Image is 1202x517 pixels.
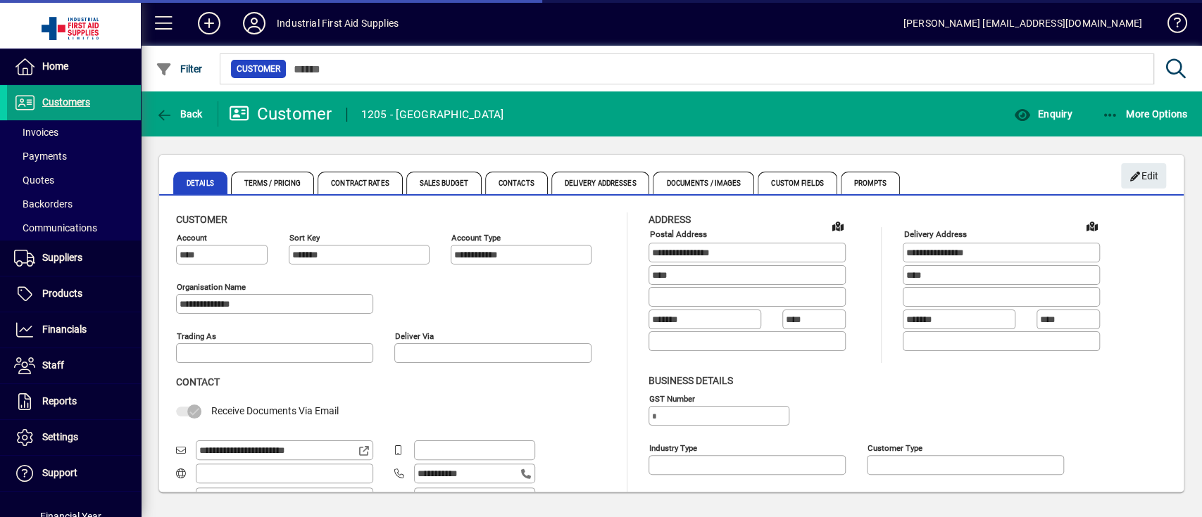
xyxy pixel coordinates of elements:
[229,103,332,125] div: Customer
[7,348,141,383] a: Staff
[42,324,87,335] span: Financials
[42,467,77,478] span: Support
[176,214,227,225] span: Customer
[406,172,482,194] span: Sales Budget
[42,60,68,72] span: Home
[7,312,141,347] a: Financials
[649,214,691,225] span: Address
[141,101,218,127] app-page-header-button: Back
[42,96,90,108] span: Customers
[289,233,320,243] mat-label: Sort key
[361,103,504,126] div: 1205 - [GEOGRAPHIC_DATA]
[7,456,141,491] a: Support
[7,420,141,455] a: Settings
[903,12,1142,34] div: [PERSON_NAME] [EMAIL_ADDRESS][DOMAIN_NAME]
[187,11,232,36] button: Add
[1013,108,1072,120] span: Enquiry
[177,282,246,292] mat-label: Organisation name
[649,442,697,452] mat-label: Industry type
[42,359,64,371] span: Staff
[7,49,141,84] a: Home
[653,172,754,194] span: Documents / Images
[42,431,78,442] span: Settings
[7,120,141,144] a: Invoices
[176,376,220,388] span: Contact
[14,151,67,162] span: Payments
[868,442,922,452] mat-label: Customer type
[1010,101,1075,127] button: Enquiry
[7,144,141,168] a: Payments
[1102,108,1188,120] span: More Options
[485,172,548,194] span: Contacts
[1081,215,1103,237] a: View on map
[14,174,54,186] span: Quotes
[177,233,207,243] mat-label: Account
[14,198,73,210] span: Backorders
[156,108,203,120] span: Back
[649,375,733,386] span: Business details
[7,241,141,276] a: Suppliers
[152,56,206,82] button: Filter
[1121,163,1166,189] button: Edit
[173,172,227,194] span: Details
[14,222,97,234] span: Communications
[277,12,399,34] div: Industrial First Aid Supplies
[551,172,650,194] span: Delivery Addresses
[42,395,77,407] span: Reports
[841,172,901,194] span: Prompts
[14,127,58,138] span: Invoices
[7,384,141,419] a: Reports
[7,216,141,240] a: Communications
[177,331,216,341] mat-label: Trading as
[1098,101,1191,127] button: More Options
[237,62,280,76] span: Customer
[42,252,82,263] span: Suppliers
[232,11,277,36] button: Profile
[7,168,141,192] a: Quotes
[451,233,501,243] mat-label: Account Type
[1156,3,1184,49] a: Knowledge Base
[758,172,837,194] span: Custom Fields
[395,331,434,341] mat-label: Deliver via
[1129,165,1159,188] span: Edit
[42,288,82,299] span: Products
[7,276,141,312] a: Products
[649,393,695,403] mat-label: GST Number
[7,192,141,216] a: Backorders
[152,101,206,127] button: Back
[211,405,339,416] span: Receive Documents Via Email
[156,63,203,75] span: Filter
[318,172,402,194] span: Contract Rates
[827,215,849,237] a: View on map
[231,172,315,194] span: Terms / Pricing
